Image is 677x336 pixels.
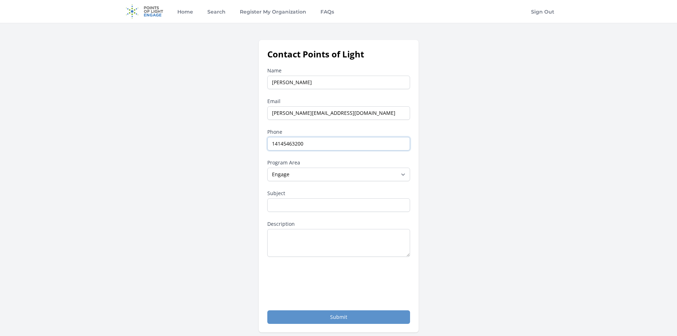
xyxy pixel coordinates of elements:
[267,310,410,324] button: Submit
[267,190,410,197] label: Subject
[267,67,410,74] label: Name
[267,49,410,60] h1: Contact Points of Light
[267,265,376,293] iframe: reCAPTCHA
[267,168,410,181] select: Program Area
[267,159,410,166] label: Program Area
[267,128,410,136] label: Phone
[267,98,410,105] label: Email
[267,220,410,228] label: Description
